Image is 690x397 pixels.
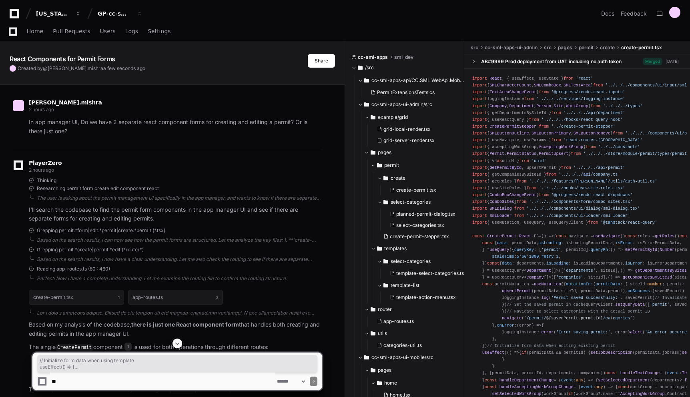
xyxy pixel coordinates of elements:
span: SMLTextArea [564,83,591,88]
span: 'permit' [542,247,561,252]
span: '../../constants' [598,144,640,149]
span: Company [489,104,507,108]
span: CreatePermitStepper [489,124,536,129]
svg: Directory [383,257,388,266]
button: create-permit.tsx1 [29,290,124,305]
svg: Directory [358,63,363,72]
span: from [593,83,603,88]
span: onError [497,323,514,328]
button: GP-cc-sml-apps [94,6,146,21]
span: '../../../hooks/react-query-hook' [542,117,623,122]
span: from [529,117,539,122]
span: 'companies' [556,275,583,280]
strong: there is just one React component form [131,321,239,328]
div: Based on the search results, I now have a clear understanding. Let me also check the routing to s... [37,256,322,263]
span: /src [365,64,374,71]
span: setQueryData [615,302,645,307]
button: planned-permit-dialog.tsx [387,209,467,220]
span: import [472,131,487,136]
span: Department [509,104,534,108]
span: import [472,76,487,81]
span: 'permit' [650,302,670,307]
span: mutationFn [566,282,591,287]
span: log [542,295,549,300]
div: The user is asking about the permit management UI specifically in the app manager, and wants to k... [37,195,322,201]
span: () => [610,247,623,252]
span: data [497,241,507,245]
svg: Directory [371,329,375,338]
span: import [472,165,487,170]
span: planned-permit-dialog.tsx [396,211,455,217]
span: isLoading [539,241,561,245]
span: useQuery [489,247,509,252]
span: 'react' [576,76,593,81]
span: 5 [517,254,519,259]
span: error [542,330,554,335]
span: '../../../components/ui/loader/sml-loader' [527,213,630,218]
span: grid-server-render.tsx [383,137,435,144]
svg: Directory [377,244,382,253]
div: AB#9999 Prod deployment from UAT including no auth token [481,58,622,65]
span: '../../../types' [603,104,643,108]
span: '../../../hooks/use-site-roles.tsx' [539,186,625,190]
span: '../../../api/permit' [574,165,625,170]
span: savedPermit [655,289,682,293]
span: permit [608,289,623,293]
span: `/permit/ /categories` [524,316,632,321]
span: ${savedPermit.permitId} [546,316,603,321]
span: '../../../api/company.ts' [559,172,620,177]
h1: app-routes.ts [132,295,163,300]
span: Department [527,268,552,273]
a: Pull Requests [53,22,90,41]
span: SMLCharacterCount [489,83,532,88]
span: example/grid [378,114,408,120]
button: cc-sml-apps-api/CC.SML.WebApi.Mobile.Tests/Extensions [358,74,465,87]
button: Feedback [621,10,647,18]
span: useMutation [534,282,561,287]
svg: Directory [371,148,375,157]
span: React [519,234,532,239]
span: import [472,138,487,142]
svg: Directory [364,76,369,85]
a: Logs [125,22,138,41]
button: router [364,303,471,316]
span: Home [27,29,43,34]
span: import [472,117,487,122]
span: SMLButtonPrimary [532,131,571,136]
span: getRoles [655,234,674,239]
button: select-categories [377,255,471,268]
span: create-permit.tsx [621,44,662,51]
span: useNavigate [593,234,620,239]
span: retry [542,254,554,259]
button: app-routes.ts2 [128,290,223,305]
span: staleTime [492,254,514,259]
span: Person [536,104,551,108]
span: Grepping permit.*form|edit.*permit|create.*permit (*.tsx) [37,227,165,234]
span: create [391,175,405,181]
span: 1 [118,294,120,301]
span: templates [384,245,407,252]
span: 'departments' [564,268,596,273]
span: Created by [18,65,145,72]
span: '../../../api/department' [564,110,625,115]
span: from [514,206,524,211]
span: PlayerZero [29,160,62,165]
span: import [472,96,487,101]
span: PermitUpsert [539,151,568,156]
button: cc-sml-apps-ui-admin/src [358,98,465,111]
span: React [489,76,502,81]
span: from [517,199,527,204]
span: const [487,261,499,266]
span: template-action-menu.tsx [396,294,456,301]
span: '@tanstack/react-query' [600,220,657,225]
svg: Directory [383,197,388,207]
span: cc-sml-apps-ui-admin/src [371,101,432,108]
span: from [539,124,549,129]
span: import [472,83,487,88]
span: onSuccess [628,289,650,293]
span: ComboBoxChangeEvent [489,192,536,197]
span: select-categories [391,199,431,205]
span: '../../../services/logging-instance' [536,96,625,101]
span: Permit [489,151,504,156]
button: [US_STATE] Pacific [33,6,84,21]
